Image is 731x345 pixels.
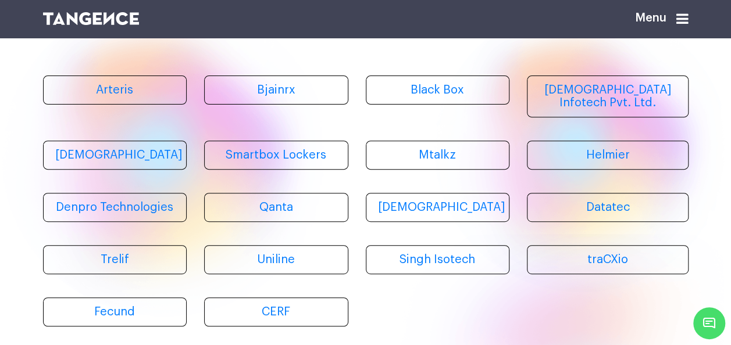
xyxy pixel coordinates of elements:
a: Datatec [527,193,689,222]
a: Uniline [204,245,348,274]
a: Mtalkz [366,141,510,170]
a: Arteris [43,76,187,105]
a: Fecund [43,297,187,326]
a: CERF [204,297,348,326]
a: Helmier [527,141,689,170]
img: logo SVG [43,12,140,25]
a: Singh Isotech [366,245,510,274]
a: Denpro Technologies [43,193,187,222]
a: [DEMOGRAPHIC_DATA] [43,141,187,170]
a: Qanta [204,193,348,222]
a: [DEMOGRAPHIC_DATA] Infotech Pvt. Ltd. [527,76,689,117]
a: Smartbox Lockers [204,141,348,170]
a: traCXio [527,245,689,274]
a: Black Box [366,76,510,105]
span: Chat Widget [693,307,725,339]
a: Trelif [43,245,187,274]
a: [DEMOGRAPHIC_DATA] [366,193,510,222]
a: Bjainrx [204,76,348,105]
